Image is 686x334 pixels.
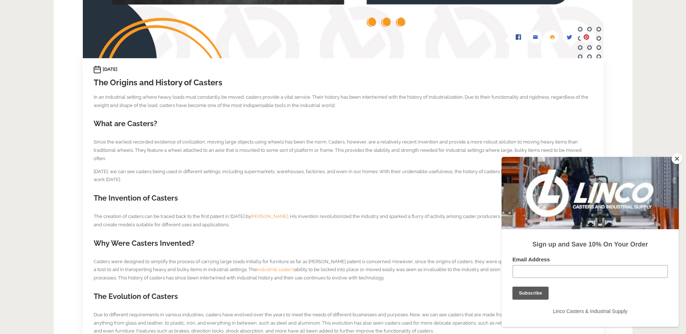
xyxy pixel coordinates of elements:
[94,213,593,229] p: The creation of casters can be traced back to the first patent in [DATE] by . His invention revol...
[94,168,593,184] p: [DATE], we can see casters being used in different settings, including supermarkets, warehouses, ...
[11,130,47,143] input: Subscribe
[51,151,126,157] span: Linco Casters & Industrial Supply
[94,238,593,249] h2: Why Were Casters Invented?
[672,153,682,164] button: Close
[94,119,593,129] h2: What are Casters?
[94,291,593,302] h2: The Evolution of Casters
[257,267,294,272] a: industrial caster’s
[11,99,166,108] label: Email Address
[251,214,288,219] a: [PERSON_NAME]
[94,93,593,110] p: In an industrial setting where heavy loads must constantly be moved, casters provide a vital serv...
[94,258,593,282] p: Casters were designed to simplify the process of carrying large loads initially for furniture as ...
[31,84,146,91] strong: Sign up and Save 10% On Your Order
[103,65,118,73] time: [DATE]
[94,138,593,163] p: Since the earliest recorded existence of civilization, moving large objects using wheels has been...
[94,193,593,204] h2: The Invention of Casters
[94,77,593,89] h1: The Origins and History of Casters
